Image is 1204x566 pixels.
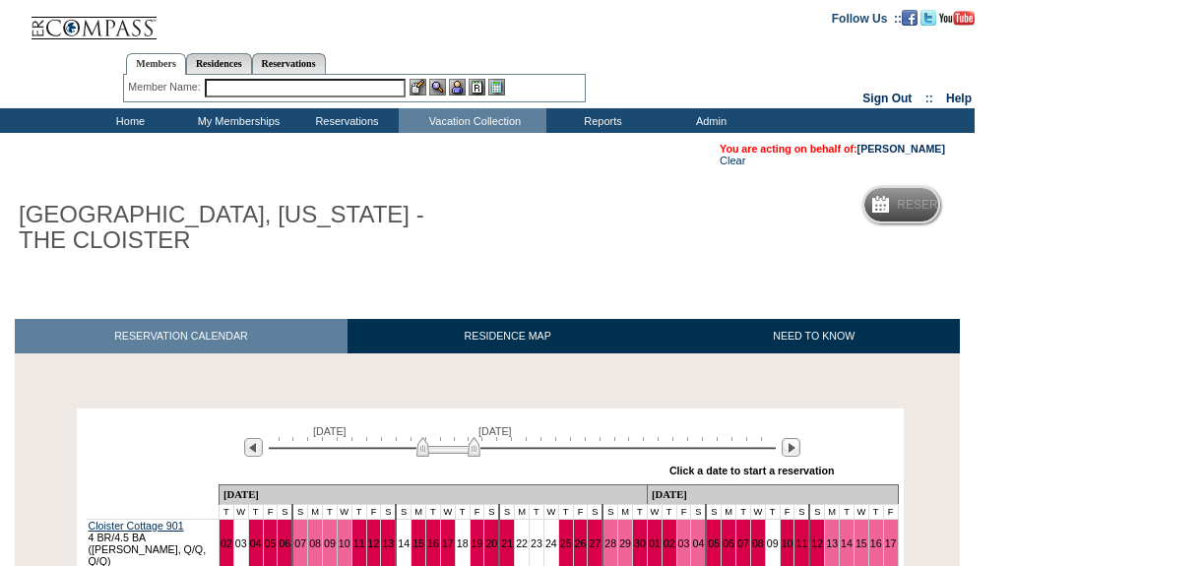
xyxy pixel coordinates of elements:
[855,537,867,549] a: 15
[619,537,631,549] a: 29
[832,10,902,26] td: Follow Us ::
[351,505,366,520] td: T
[469,79,485,95] img: Reservations
[348,319,668,353] a: RESIDENCE MAP
[883,505,898,520] td: F
[515,505,530,520] td: M
[857,143,945,155] a: [PERSON_NAME]
[602,505,617,520] td: S
[294,537,306,549] a: 07
[647,505,662,520] td: W
[219,505,233,520] td: T
[485,537,497,549] a: 20
[723,537,734,549] a: 06
[722,505,736,520] td: M
[128,79,204,95] div: Member Name:
[811,537,823,549] a: 12
[767,537,779,549] a: 09
[573,505,588,520] td: F
[221,537,232,549] a: 02
[765,505,780,520] td: T
[499,505,514,520] td: S
[545,537,557,549] a: 24
[649,537,661,549] a: 01
[633,505,648,520] td: T
[737,537,749,549] a: 07
[604,537,616,549] a: 28
[235,537,247,549] a: 03
[667,319,960,353] a: NEED TO KNOW
[939,11,975,26] img: Subscribe to our YouTube Channel
[309,537,321,549] a: 08
[692,537,704,549] a: 04
[322,505,337,520] td: T
[794,505,809,520] td: S
[244,438,263,457] img: Previous
[516,537,528,549] a: 22
[676,505,691,520] td: F
[826,537,838,549] a: 13
[252,53,326,74] a: Reservations
[720,143,945,155] span: You are acting on behalf of:
[442,537,454,549] a: 17
[946,92,972,105] a: Help
[925,92,933,105] span: ::
[558,505,573,520] td: T
[720,155,745,166] a: Clear
[449,79,466,95] img: Impersonate
[870,537,882,549] a: 16
[664,537,675,549] a: 02
[488,79,505,95] img: b_calculator.gif
[897,199,1047,212] h5: Reservation Calendar
[752,537,764,549] a: 08
[324,537,336,549] a: 09
[15,198,456,258] h1: [GEOGRAPHIC_DATA], [US_STATE] - THE CLOISTER
[399,108,546,133] td: Vacation Collection
[484,505,499,520] td: S
[250,537,262,549] a: 04
[662,505,676,520] td: T
[531,537,542,549] a: 23
[655,108,763,133] td: Admin
[841,537,853,549] a: 14
[427,537,439,549] a: 16
[396,505,411,520] td: S
[337,505,351,520] td: W
[809,505,824,520] td: S
[618,505,633,520] td: M
[868,505,883,520] td: T
[546,108,655,133] td: Reports
[186,53,252,74] a: Residences
[368,537,380,549] a: 12
[290,108,399,133] td: Reservations
[426,505,441,520] td: T
[15,319,348,353] a: RESERVATION CALENDAR
[455,505,470,520] td: T
[126,53,186,75] a: Members
[750,505,765,520] td: W
[588,505,602,520] td: S
[782,438,800,457] img: Next
[219,485,647,505] td: [DATE]
[780,505,794,520] td: F
[782,537,793,549] a: 10
[825,505,840,520] td: M
[920,11,936,23] a: Follow us on Twitter
[560,537,572,549] a: 25
[920,10,936,26] img: Follow us on Twitter
[74,108,182,133] td: Home
[248,505,263,520] td: T
[647,485,898,505] td: [DATE]
[398,537,410,549] a: 14
[530,505,544,520] td: T
[902,11,918,23] a: Become our fan on Facebook
[470,505,484,520] td: F
[939,11,975,23] a: Subscribe to our YouTube Channel
[575,537,587,549] a: 26
[412,505,426,520] td: M
[89,520,184,532] a: Cloister Cottage 901
[862,92,912,105] a: Sign Out
[353,537,365,549] a: 11
[381,505,396,520] td: S
[854,505,868,520] td: W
